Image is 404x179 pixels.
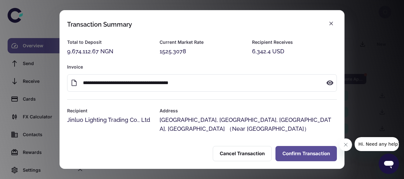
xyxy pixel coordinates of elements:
[67,107,152,114] h6: Recipient
[160,107,337,114] h6: Address
[160,39,244,46] h6: Current Market Rate
[339,138,352,151] iframe: Close message
[252,47,337,56] div: 6,342.4 USD
[355,137,399,151] iframe: Message from company
[4,4,46,10] span: Hi. Need any help?
[160,116,337,133] div: [GEOGRAPHIC_DATA], [GEOGRAPHIC_DATA], [GEOGRAPHIC_DATA], [GEOGRAPHIC_DATA] （Near [GEOGRAPHIC_DATA]）
[67,39,152,46] h6: Total to Deposit
[160,47,244,56] div: 1525.3078
[67,21,132,28] div: Transaction Summary
[67,116,152,124] div: Jinluo Lighting Trading Co., Ltd
[67,63,337,70] h6: Invoice
[275,146,337,161] button: Confirm Transaction
[252,39,337,46] h6: Recipient Receives
[213,146,272,161] button: Cancel Transaction
[67,47,152,56] div: 9,674,112.67 NGN
[379,154,399,174] iframe: Button to launch messaging window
